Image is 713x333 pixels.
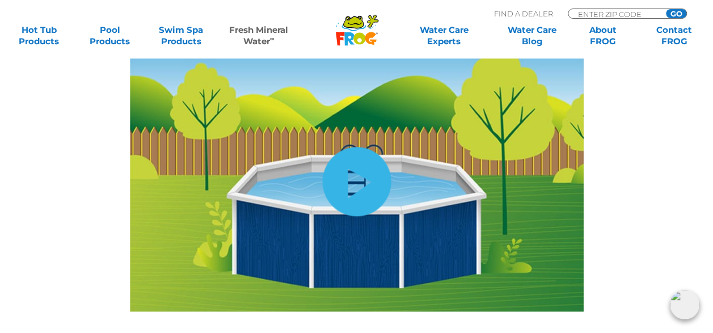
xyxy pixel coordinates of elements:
a: PoolProducts [82,24,137,47]
input: Zip Code Form [577,9,653,19]
img: fmw-main-video-cover [130,58,584,311]
img: openIcon [670,290,699,319]
p: Find A Dealer [494,9,553,19]
a: Fresh MineralWater∞ [225,24,294,47]
a: Water CareExperts [399,24,488,47]
a: AboutFROG [575,24,630,47]
sup: ∞ [270,35,275,43]
a: ContactFROG [647,24,702,47]
input: GO [666,9,686,18]
a: Swim SpaProducts [153,24,208,47]
a: Hot TubProducts [11,24,66,47]
a: Water CareBlog [504,24,559,47]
